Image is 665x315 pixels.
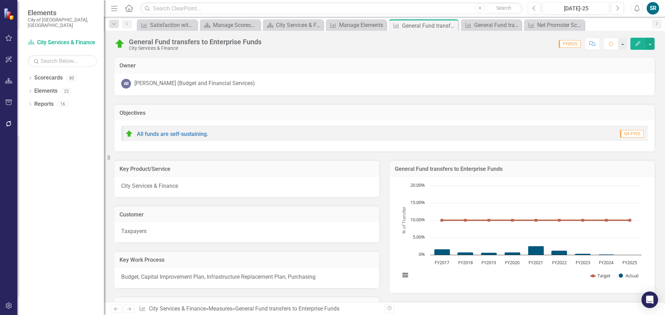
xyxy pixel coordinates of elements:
a: Net Promoter Score [526,21,583,29]
h3: Objectives [119,110,649,116]
path: FY2020, 0.73282027. Actual. [505,252,521,255]
a: Elements [34,87,57,95]
h3: Key Work Process [119,257,374,263]
h3: Key Product/Service [119,166,374,172]
text: FY2025 [622,259,637,266]
small: City of [GEOGRAPHIC_DATA], [GEOGRAPHIC_DATA] [28,17,97,28]
text: 15.00% [410,199,425,205]
div: [DATE]-25 [545,4,607,13]
g: Target, series 1 of 2. Line with 9 data points. [441,219,631,222]
button: SR [647,2,659,15]
h3: General Fund transfers to Enterprise Funds [395,166,649,172]
a: Scorecards [34,74,63,82]
a: Satisfaction with use and access of information and services [139,21,195,29]
path: FY2021, 2.5124533. Actual. [528,246,544,255]
text: FY2018 [458,259,473,266]
div: Manage Elements [339,21,384,29]
text: 10.00% [410,216,425,223]
img: ClearPoint Strategy [3,8,16,20]
text: FY2017 [435,259,449,266]
button: View chart menu, Chart [400,270,410,280]
path: FY2019, 0.6737536. Actual. [481,252,497,255]
a: Measures [209,305,232,312]
text: FY2022 [552,259,567,266]
g: Actual, series 2 of 2. Bar series with 9 bars. [434,246,637,255]
span: Elements [28,9,97,17]
div: 16 [57,101,68,107]
span: Search [496,5,511,11]
text: 5.00% [413,234,425,240]
div: Manage Scorecards [213,21,258,29]
button: Show Actual [619,272,638,279]
div: Open Intercom Messenger [641,291,658,308]
a: Reports [34,100,54,108]
a: Manage Elements [328,21,384,29]
input: Search Below... [28,55,97,67]
path: FY2018, 0.79092752. Actual. [458,252,473,255]
span: FY2025 [559,40,580,48]
div: [PERSON_NAME] (Budget and Financial Services) [134,80,255,87]
path: FY2020, 10. Target. [511,219,514,222]
svg: Interactive chart [397,182,645,286]
p: City Services & Finance [121,182,372,190]
div: 80 [66,75,77,81]
div: City Services & Finance [276,21,321,29]
span: Q4-FY25 [620,130,644,138]
div: AR [121,79,131,89]
div: Satisfaction with use and access of information and services [150,21,195,29]
button: [DATE]-25 [543,2,609,15]
path: FY2017, 10. Target. [441,219,443,222]
text: FY2019 [481,259,496,266]
path: FY2022, 1.27203407. Actual. [551,250,567,255]
a: City Services & Finance [28,39,97,47]
div: 22 [61,88,72,94]
div: General Fund transfers to Enterprise Funds [235,305,339,312]
div: General Fund transfers to Special Revenue Funds [474,21,520,29]
div: City Services & Finance [129,46,261,51]
a: General Fund transfers to Special Revenue Funds [463,21,520,29]
path: FY2022, 10. Target. [558,219,561,222]
text: FY2024 [599,259,614,266]
path: FY2023, 0.38326032. Actual. [575,253,591,255]
div: Net Promoter Score [537,21,583,29]
button: Search [486,3,521,13]
text: FY2021 [529,259,543,266]
a: City Services & Finance [149,305,206,312]
text: 20.00% [410,182,425,188]
path: FY2019, 10. Target. [488,219,490,222]
path: FY2023, 10. Target. [582,219,584,222]
a: Manage Scorecards [202,21,258,29]
path: FY2024, 10. Target. [605,219,608,222]
div: Chart. Highcharts interactive chart. [397,182,648,286]
p: Taxpayers [121,228,372,235]
div: General Fund transfers to Enterprise Funds [129,38,261,46]
text: 0% [419,251,425,257]
path: FY2021, 10. Target. [535,219,538,222]
path: FY2025, 10. Target. [629,219,631,222]
div: » » [139,305,379,313]
path: FY2018, 10. Target. [464,219,467,222]
text: % of Transfer [401,206,407,234]
a: City Services & Finance [265,21,321,29]
div: General Fund transfers to Enterprise Funds [402,21,456,30]
h3: Customer [119,212,374,218]
text: FY2020 [505,259,520,266]
a: All funds are self-sustaining. [137,131,208,137]
img: On Target [125,130,133,138]
input: Search ClearPoint... [140,2,523,15]
text: FY2023 [576,259,590,266]
p: Budget, Capital Improvement Plan, Infrastructure Replacement Plan, Purchasing [121,273,372,281]
path: FY2017, 1.64178009. Actual. [434,249,450,255]
h3: Owner [119,63,649,69]
img: On Target [114,38,125,49]
button: Show Target [591,272,611,279]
